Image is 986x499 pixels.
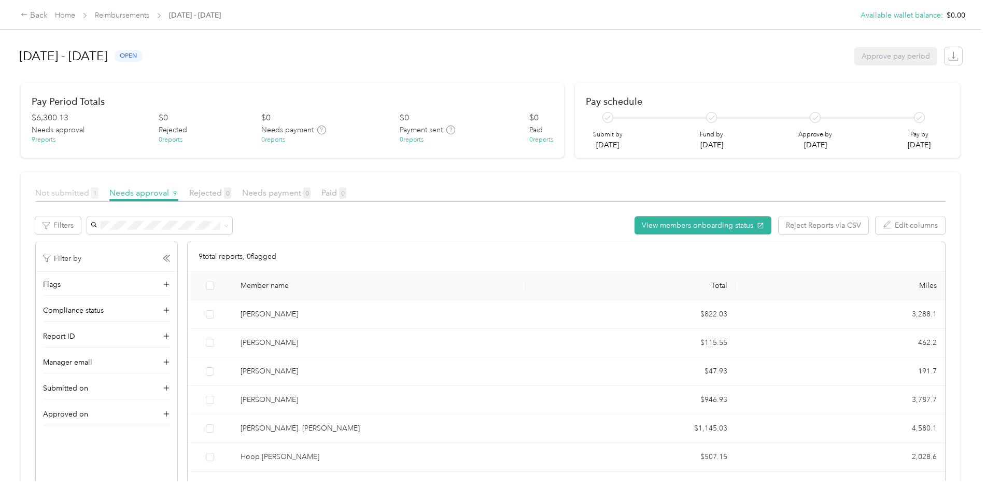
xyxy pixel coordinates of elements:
[736,300,945,329] td: 3,288.1
[261,135,285,145] div: 0 reports
[241,423,517,434] div: [PERSON_NAME]. [PERSON_NAME]
[188,242,945,272] div: 9 total reports, 0 flagged
[400,124,443,135] span: Payment sent
[241,366,517,377] div: [PERSON_NAME]
[43,331,75,342] span: Report ID
[43,409,88,420] span: Approved on
[241,394,517,406] div: [PERSON_NAME]
[43,305,104,316] span: Compliance status
[232,272,526,300] th: Member name
[32,135,55,145] div: 9 reports
[241,309,517,320] div: [PERSON_NAME]
[593,130,623,140] p: Submit by
[43,253,81,264] p: Filter by
[586,96,949,107] h2: Pay schedule
[635,216,771,234] button: View members onboarding status
[159,135,182,145] div: 0 reports
[908,140,931,150] p: [DATE]
[32,112,68,124] div: $ 6,300.13
[115,50,143,62] span: open
[43,383,88,394] span: Submitted on
[526,443,735,472] td: $507.15
[400,112,409,124] div: $ 0
[43,357,92,368] span: Manager email
[261,124,314,135] span: Needs payment
[798,140,832,150] p: [DATE]
[241,451,517,463] div: Hoop [PERSON_NAME]
[171,187,178,199] span: 9
[700,130,723,140] p: Fund by
[526,300,735,329] td: $822.03
[736,329,945,357] td: 462.2
[241,337,517,349] div: [PERSON_NAME]
[91,187,98,199] span: 1
[261,112,271,124] div: $ 0
[55,11,75,20] a: Home
[593,140,623,150] p: [DATE]
[321,188,346,198] span: Paid
[43,279,61,290] span: Flags
[908,130,931,140] p: Pay by
[169,10,221,21] span: [DATE] - [DATE]
[526,386,735,414] td: $946.93
[32,124,84,135] span: Needs approval
[400,135,424,145] div: 0 reports
[736,357,945,386] td: 191.7
[529,124,543,135] span: Paid
[526,414,735,443] td: $1,145.03
[928,441,986,499] iframe: Everlance-gr Chat Button Frame
[159,124,187,135] span: Rejected
[736,386,945,414] td: 3,787.7
[529,135,553,145] div: 0 reports
[109,188,178,198] span: Needs approval
[303,187,311,199] span: 0
[736,414,945,443] td: 4,580.1
[861,10,941,21] button: Available wallet balance
[339,187,346,199] span: 0
[798,130,832,140] p: Approve by
[242,188,311,198] span: Needs payment
[241,480,517,491] div: [PERSON_NAME]
[700,140,723,150] p: [DATE]
[35,216,81,234] button: Filters
[241,281,517,290] div: Member name
[526,329,735,357] td: $115.55
[529,112,539,124] div: $ 0
[744,281,937,290] div: Miles
[534,281,727,290] div: Total
[941,10,943,21] span: :
[779,216,868,234] button: Reject Reports via CSV
[95,11,149,20] a: Reimbursements
[19,44,107,68] h1: [DATE] - [DATE]
[32,96,553,107] h2: Pay Period Totals
[947,10,965,21] span: $0.00
[526,357,735,386] td: $47.93
[224,187,231,199] span: 0
[189,188,231,198] span: Rejected
[876,216,945,234] button: Edit columns
[21,9,48,22] div: Back
[35,188,98,198] span: Not submitted
[736,443,945,472] td: 2,028.6
[159,112,168,124] div: $ 0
